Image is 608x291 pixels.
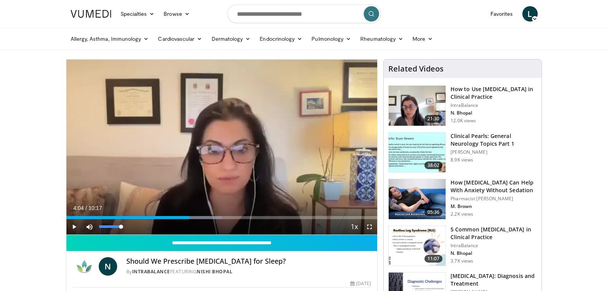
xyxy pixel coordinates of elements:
a: Rheumatology [356,31,408,47]
a: Cardiovascular [153,31,207,47]
a: L [522,6,538,22]
a: Allergy, Asthma, Immunology [66,31,154,47]
a: Pulmonology [307,31,356,47]
h3: How [MEDICAL_DATA] Can Help With Anxiety Without Sedation [451,179,537,194]
img: e41a58fc-c8b3-4e06-accc-3dd0b2ae14cc.150x105_q85_crop-smart_upscale.jpg [389,226,446,266]
span: 10:17 [88,205,102,211]
a: IntraBalance [132,268,170,275]
button: Play [66,219,82,234]
div: Progress Bar [66,216,378,219]
a: 38:02 Clinical Pearls: General Neurology Topics Part 1 [PERSON_NAME] 8.9K views [388,132,537,173]
button: Mute [82,219,97,234]
img: 91ec4e47-6cc3-4d45-a77d-be3eb23d61cb.150x105_q85_crop-smart_upscale.jpg [389,133,446,173]
img: IntraBalance [73,257,96,276]
a: Favorites [486,6,518,22]
p: M. Brown [451,203,537,210]
a: Specialties [116,6,159,22]
button: Playback Rate [346,219,362,234]
input: Search topics, interventions [227,5,381,23]
a: N [99,257,117,276]
h3: [MEDICAL_DATA]: Diagnosis and Treatment [451,272,537,288]
span: 11:07 [424,255,443,263]
h4: Related Videos [388,64,444,73]
p: [PERSON_NAME] [451,149,537,155]
a: 05:36 How [MEDICAL_DATA] Can Help With Anxiety Without Sedation Pharmacist [PERSON_NAME] M. Brown... [388,179,537,219]
a: Endocrinology [255,31,307,47]
a: Browse [159,6,194,22]
a: Dermatology [207,31,255,47]
p: 8.9K views [451,157,473,163]
span: / [86,205,87,211]
img: 662646f3-24dc-48fd-91cb-7f13467e765c.150x105_q85_crop-smart_upscale.jpg [389,86,446,126]
p: 3.7K views [451,258,473,264]
span: 05:36 [424,208,443,216]
h4: Should We Prescribe [MEDICAL_DATA] for Sleep? [126,257,371,266]
a: 21:30 How to Use [MEDICAL_DATA] in Clinical Practice IntraBalance N. Bhopal 12.0K views [388,85,537,126]
div: [DATE] [350,280,371,287]
p: N. Bhopal [451,110,537,116]
p: IntraBalance [451,102,537,108]
p: 12.0K views [451,118,476,124]
button: Fullscreen [362,219,377,234]
span: 38:02 [424,161,443,169]
p: N. Bhopal [451,250,537,256]
div: Volume Level [99,225,121,228]
h3: How to Use [MEDICAL_DATA] in Clinical Practice [451,85,537,101]
img: VuMedi Logo [71,10,111,18]
video-js: Video Player [66,60,378,235]
h3: 5 Common [MEDICAL_DATA] in Clinical Practice [451,226,537,241]
p: IntraBalance [451,243,537,249]
img: 7bfe4765-2bdb-4a7e-8d24-83e30517bd33.150x105_q85_crop-smart_upscale.jpg [389,179,446,219]
span: 21:30 [424,115,443,123]
h3: Clinical Pearls: General Neurology Topics Part 1 [451,132,537,148]
a: Nishi Bhopal [197,268,232,275]
a: More [408,31,437,47]
p: 2.2K views [451,211,473,217]
span: 4:04 [73,205,84,211]
p: Pharmacist [PERSON_NAME] [451,196,537,202]
a: 11:07 5 Common [MEDICAL_DATA] in Clinical Practice IntraBalance N. Bhopal 3.7K views [388,226,537,266]
div: By FEATURING [126,268,371,275]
